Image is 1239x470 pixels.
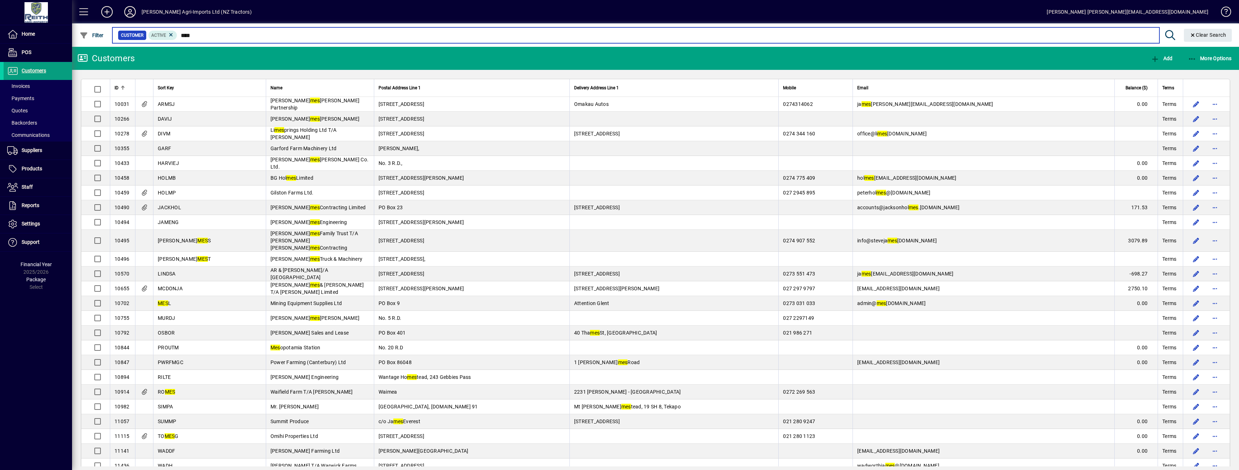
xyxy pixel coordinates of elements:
button: More options [1209,143,1221,154]
span: Terms [1162,388,1176,395]
em: mes [310,256,320,262]
span: Customer [121,32,143,39]
span: 10914 [115,389,129,395]
span: Terms [1162,160,1176,167]
button: Edit [1190,312,1202,324]
span: 0274 907 552 [783,238,815,243]
span: Terms [1162,130,1176,137]
span: Active [151,33,166,38]
span: 10570 [115,271,129,277]
button: Edit [1190,202,1202,213]
button: Edit [1190,401,1202,412]
button: Edit [1190,157,1202,169]
span: No. 3 R.D., [379,160,403,166]
button: Edit [1190,187,1202,198]
div: Email [857,84,1110,92]
em: MES [158,300,168,306]
button: Edit [1190,297,1202,309]
span: Omakau Autos [574,101,609,107]
div: Balance ($) [1119,84,1154,92]
span: 10844 [115,345,129,350]
span: Summit Produce [270,418,309,424]
span: Quotes [7,108,28,113]
em: mes [590,330,600,336]
span: Terms [1162,359,1176,366]
span: PO Box 86048 [379,359,412,365]
span: ARMSJ [158,101,175,107]
span: [PERSON_NAME] Sales and Lease [270,330,349,336]
span: 021 280 9247 [783,418,815,424]
em: mes [909,205,918,210]
a: Home [4,25,72,43]
a: Communications [4,129,72,141]
span: Filter [80,32,104,38]
span: 0274314062 [783,101,813,107]
span: 10355 [115,146,129,151]
span: MURDJ [158,315,175,321]
em: mes [310,98,320,103]
span: Financial Year [21,261,52,267]
span: 10847 [115,359,129,365]
span: Wantage Ho tead, 243 Gebbies Pass [379,374,471,380]
td: 0.00 [1114,171,1158,185]
span: Reports [22,202,39,208]
em: MES [197,238,208,243]
span: Terms [1162,189,1176,196]
span: Mining Equipment Supplies Ltd [270,300,342,306]
a: Reports [4,197,72,215]
a: Quotes [4,104,72,117]
span: [STREET_ADDRESS][PERSON_NAME] [379,175,464,181]
span: PO Box 9 [379,300,400,306]
button: More options [1209,187,1221,198]
td: 171.53 [1114,200,1158,215]
button: Edit [1190,371,1202,383]
span: [STREET_ADDRESS][PERSON_NAME] [379,286,464,291]
span: 2231 [PERSON_NAME] - [GEOGRAPHIC_DATA] [574,389,681,395]
span: PROUTM [158,345,179,350]
span: Terms [1162,344,1176,351]
button: More options [1209,157,1221,169]
span: Terms [1162,145,1176,152]
span: [PERSON_NAME], [379,146,420,151]
span: accounts@jacksonhol .[DOMAIN_NAME] [857,205,960,210]
span: Terms [1162,329,1176,336]
span: MCDONJA [158,286,183,291]
span: [STREET_ADDRESS] [379,116,424,122]
span: [PERSON_NAME] [PERSON_NAME] Co. Ltd. [270,157,368,170]
button: More options [1209,342,1221,353]
span: [STREET_ADDRESS] [379,131,424,136]
button: More options [1209,445,1221,457]
a: Staff [4,178,72,196]
button: More options [1209,172,1221,184]
div: [PERSON_NAME] Agri-Imports Ltd (NZ Tractors) [142,6,252,18]
button: More options [1209,312,1221,324]
span: Mt [PERSON_NAME] tead, 19 SH 8, Tekapo [574,404,681,409]
span: HOLMB [158,175,176,181]
span: 10495 [115,238,129,243]
button: More options [1209,128,1221,139]
span: 10792 [115,330,129,336]
td: 0.00 [1114,97,1158,112]
span: Terms [1162,314,1176,322]
span: Terms [1162,255,1176,263]
span: 021 986 271 [783,330,812,336]
span: Sort Key [158,84,174,92]
span: 027 297 9797 [783,286,815,291]
span: Postal Address Line 1 [379,84,421,92]
div: ID [115,84,131,92]
span: [STREET_ADDRESS] [574,418,620,424]
span: Invoices [7,83,30,89]
em: MES [165,433,175,439]
span: Omihi Properties Ltd [270,433,318,439]
span: Clear Search [1190,32,1226,38]
button: Edit [1190,445,1202,457]
span: [STREET_ADDRESS][PERSON_NAME] [379,219,464,225]
span: admin@ [DOMAIN_NAME] [857,300,926,306]
span: 11057 [115,418,129,424]
a: Invoices [4,80,72,92]
span: [EMAIL_ADDRESS][DOMAIN_NAME] [857,286,940,291]
td: 0.00 [1114,156,1158,171]
span: Terms [1162,418,1176,425]
a: Support [4,233,72,251]
em: mes [864,175,874,181]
